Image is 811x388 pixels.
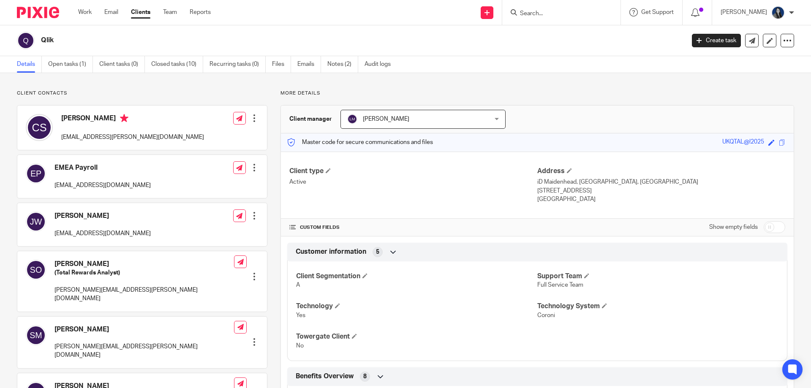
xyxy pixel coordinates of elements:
p: [PERSON_NAME] [721,8,767,16]
h4: Technology System [537,302,778,311]
a: Email [104,8,118,16]
span: Full Service Team [537,282,583,288]
input: Search [519,10,595,18]
a: Clients [131,8,150,16]
a: Files [272,56,291,73]
h3: Client manager [289,115,332,123]
h4: CUSTOM FIELDS [289,224,537,231]
p: iD Maidenhead, [GEOGRAPHIC_DATA], [GEOGRAPHIC_DATA] [537,178,785,186]
p: [EMAIL_ADDRESS][DOMAIN_NAME] [54,181,151,190]
h4: [PERSON_NAME] [61,114,204,125]
a: Details [17,56,42,73]
i: Primary [120,114,128,122]
p: Active [289,178,537,186]
span: No [296,343,304,349]
h4: [PERSON_NAME] [54,212,151,220]
img: svg%3E [26,325,46,345]
h4: Support Team [537,272,778,281]
img: svg%3E [26,114,53,141]
p: [GEOGRAPHIC_DATA] [537,195,785,203]
p: Client contacts [17,90,267,97]
h4: [PERSON_NAME] [54,260,234,269]
img: svg%3E [347,114,357,124]
p: [EMAIL_ADDRESS][DOMAIN_NAME] [54,229,151,238]
a: Open tasks (1) [48,56,93,73]
a: Audit logs [365,56,397,73]
h4: Client Segmentation [296,272,537,281]
img: svg%3E [26,260,46,280]
h4: Towergate Client [296,332,537,341]
span: Customer information [296,247,366,256]
img: Pixie [17,7,59,18]
img: eeb93efe-c884-43eb-8d47-60e5532f21cb.jpg [771,6,785,19]
a: Emails [297,56,321,73]
a: Recurring tasks (0) [210,56,266,73]
a: Work [78,8,92,16]
span: 8 [363,372,367,381]
p: [EMAIL_ADDRESS][PERSON_NAME][DOMAIN_NAME] [61,133,204,141]
a: Client tasks (0) [99,56,145,73]
img: svg%3E [26,163,46,184]
span: [PERSON_NAME] [363,116,409,122]
div: UKQTAL@!2025 [722,138,764,147]
span: Coroni [537,312,555,318]
a: Closed tasks (10) [151,56,203,73]
a: Create task [692,34,741,47]
p: [PERSON_NAME][EMAIL_ADDRESS][PERSON_NAME][DOMAIN_NAME] [54,286,234,303]
span: Benefits Overview [296,372,354,381]
p: [PERSON_NAME][EMAIL_ADDRESS][PERSON_NAME][DOMAIN_NAME] [54,342,234,360]
span: 5 [376,248,379,256]
label: Show empty fields [709,223,758,231]
h5: (Total Rewards Analyst) [54,269,234,277]
a: Notes (2) [327,56,358,73]
span: Yes [296,312,305,318]
img: svg%3E [26,212,46,232]
p: [STREET_ADDRESS] [537,187,785,195]
a: Team [163,8,177,16]
h4: Client type [289,167,537,176]
p: More details [280,90,794,97]
h2: Qlik [41,36,552,45]
img: svg%3E [17,32,35,49]
a: Reports [190,8,211,16]
span: A [296,282,300,288]
h4: Address [537,167,785,176]
h4: Technology [296,302,537,311]
span: Get Support [641,9,674,15]
p: Master code for secure communications and files [287,138,433,147]
h4: [PERSON_NAME] [54,325,234,334]
h4: EMEA Payroll [54,163,151,172]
